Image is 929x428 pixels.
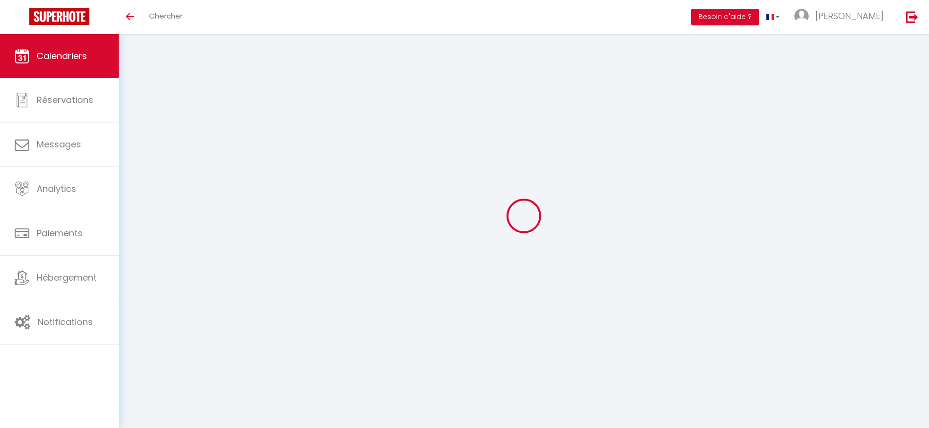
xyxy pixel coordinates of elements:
[149,11,183,21] span: Chercher
[691,9,759,25] button: Besoin d'aide ?
[29,8,89,25] img: Super Booking
[794,9,809,23] img: ...
[906,11,918,23] img: logout
[37,94,93,106] span: Réservations
[37,50,87,62] span: Calendriers
[37,271,97,284] span: Hébergement
[37,183,76,195] span: Analytics
[815,10,884,22] span: [PERSON_NAME]
[38,316,93,328] span: Notifications
[37,227,83,239] span: Paiements
[37,138,81,150] span: Messages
